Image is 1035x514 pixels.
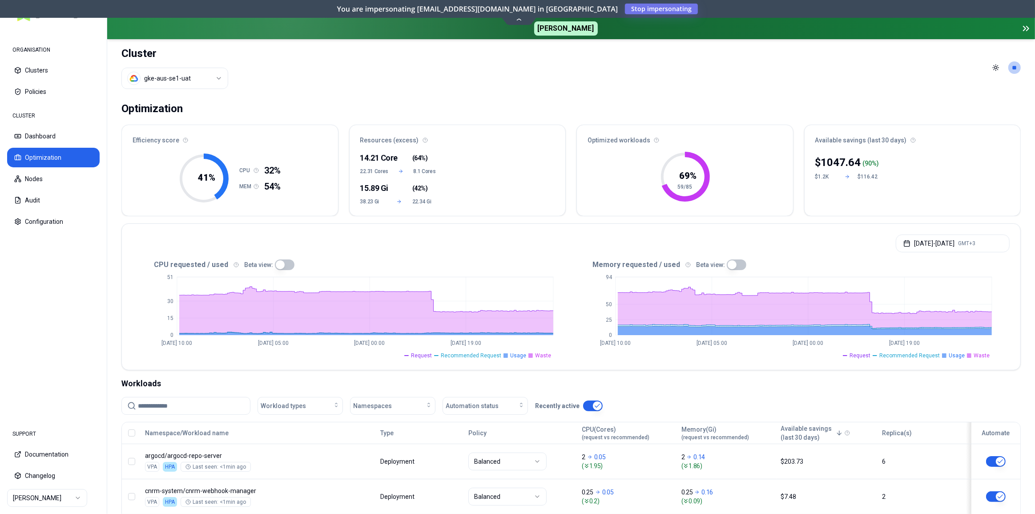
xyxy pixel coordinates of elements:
h1: Cluster [121,46,228,61]
tspan: [DATE] 00:00 [354,340,385,347]
span: Usage [510,352,526,359]
span: ( 0.2 ) [582,497,673,506]
p: 0.14 [693,453,705,461]
div: Optimized workloads [577,125,793,150]
div: 15.89 Gi [360,182,387,194]
tspan: 50 [606,301,612,308]
div: SUPPORT [7,425,100,443]
button: CPU(Cores)(request vs recommended) [582,424,649,442]
tspan: [DATE] 05:00 [258,340,289,347]
p: cnrm-webhook-manager [145,486,316,495]
div: Memory(Gi) [681,425,749,441]
span: GMT+3 [958,240,975,247]
div: $1.2K [815,173,837,180]
tspan: 59/85 [677,184,692,190]
div: Deployment [380,492,416,501]
p: 2 [582,453,585,461]
div: CLUSTER [7,107,100,125]
div: gke-aus-se1-uat [144,74,191,83]
span: Request [850,352,870,359]
div: $ [815,155,861,170]
button: Workload types [258,397,343,415]
span: 38.23 Gi [360,198,387,205]
span: ( ) [412,184,428,193]
button: Documentation [7,445,100,464]
tspan: 15 [167,315,173,321]
tspan: 30 [167,298,173,304]
div: $7.48 [781,492,874,501]
span: Waste [974,352,990,359]
tspan: 0 [170,332,173,338]
button: Optimization [7,148,100,167]
tspan: [DATE] 19:00 [451,340,481,347]
div: Optimization [121,100,183,117]
div: Memory requested / used [571,259,1010,270]
span: 64% [414,154,426,162]
p: 0.16 [701,488,713,497]
div: VPA [145,462,159,472]
p: 2 [681,453,685,461]
p: argocd-repo-server [145,451,316,460]
span: ( 1.95 ) [582,461,673,470]
div: CPU(Cores) [582,425,649,441]
div: VPA [145,497,159,507]
div: Workloads [121,377,1021,390]
span: ( ) [412,154,428,162]
tspan: [DATE] 10:00 [162,340,193,347]
tspan: 41 % [198,172,216,183]
span: 54% [264,180,281,193]
button: Namespaces [350,397,435,415]
button: This workload cannot be automated, because HPA is applied or managed by Gitops. [986,456,1006,467]
button: Nodes [7,169,100,189]
div: Last seen: <1min ago [185,463,246,470]
div: HPA is enabled on both CPU and Memory, this workload cannot be optimised. [163,462,177,472]
tspan: [DATE] 10:00 [600,340,631,347]
button: Clusters [7,61,100,80]
div: Available savings (last 30 days) [805,125,1021,150]
div: Deployment [380,457,416,466]
tspan: [DATE] 00:00 [793,340,824,347]
div: $116.42 [858,173,879,180]
p: Recently active [535,401,580,410]
div: ( %) [863,159,879,168]
div: Last seen: <1min ago [185,498,246,506]
button: Configuration [7,212,100,231]
button: Dashboard [7,126,100,146]
button: Changelog [7,466,100,486]
div: CPU requested / used [133,259,571,270]
button: Memory(Gi)(request vs recommended) [681,424,749,442]
span: ( 0.09 ) [681,497,773,506]
p: 1047.64 [821,155,861,170]
button: Replica(s) [882,424,912,442]
tspan: 51 [167,274,173,280]
span: (request vs recommended) [582,434,649,441]
span: 8.1 Cores [413,168,438,175]
div: Policy [468,429,574,437]
span: 32% [264,164,281,177]
button: This workload cannot be automated, because HPA is applied or managed by Gitops. [986,491,1006,502]
button: Automation status [443,397,528,415]
div: ORGANISATION [7,41,100,59]
img: gcp [129,74,138,83]
p: 0.05 [602,488,614,497]
div: 6 [882,457,962,466]
div: 14.21 Core [360,152,387,164]
span: ( 1.86 ) [681,461,773,470]
div: HPA is enabled on both CPU and Memory, this workload cannot be optimised. [163,497,177,507]
tspan: 94 [606,274,612,280]
button: Audit [7,190,100,210]
h1: MEM [239,183,254,190]
tspan: [DATE] 05:00 [697,340,727,347]
p: Beta view: [244,260,273,269]
p: 0.25 [681,488,693,497]
span: Automation status [446,401,499,410]
span: 42% [414,184,426,193]
tspan: 25 [606,317,612,323]
button: [DATE]-[DATE]GMT+3 [896,235,1010,252]
span: Workload types [261,401,306,410]
button: Policies [7,82,100,101]
tspan: [DATE] 19:00 [889,340,920,347]
button: Namespace/Workload name [145,424,229,442]
p: 0.25 [582,488,593,497]
span: Request [411,352,432,359]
